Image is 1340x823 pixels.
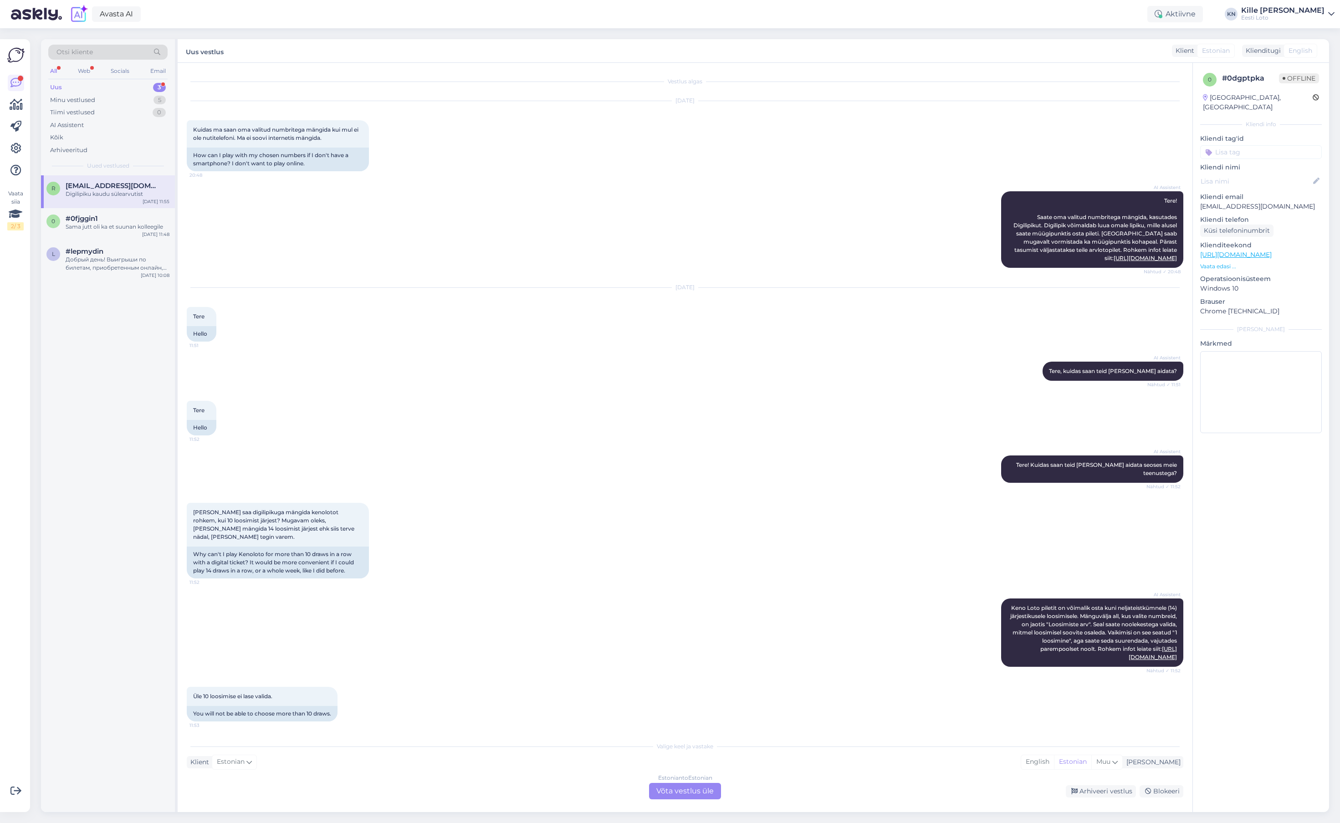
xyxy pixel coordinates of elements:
[1123,757,1181,767] div: [PERSON_NAME]
[1200,134,1322,143] p: Kliendi tag'id
[1200,240,1322,250] p: Klienditeekond
[1242,46,1281,56] div: Klienditugi
[1203,93,1313,112] div: [GEOGRAPHIC_DATA], [GEOGRAPHIC_DATA]
[189,722,224,729] span: 11:53
[658,774,712,782] div: Estonian to Estonian
[187,148,369,171] div: How can I play with my chosen numbers if I don't have a smartphone? I don't want to play online.
[1049,368,1177,374] span: Tere, kuidas saan teid [PERSON_NAME] aidata?
[69,5,88,24] img: explore-ai
[189,342,224,349] span: 11:51
[189,579,224,586] span: 11:52
[187,420,216,435] div: Hello
[187,757,209,767] div: Klient
[193,509,356,540] span: [PERSON_NAME] saa digilipikuga mängida kenolotot rohkem, kui 10 loosimist järjest? Mugavam oleks,...
[1241,7,1335,21] a: Kille [PERSON_NAME]Eesti Loto
[92,6,141,22] a: Avasta AI
[189,172,224,179] span: 20:48
[7,189,24,230] div: Vaata siia
[193,313,205,320] span: Tere
[187,706,338,721] div: You will not be able to choose more than 10 draws.
[1021,755,1054,769] div: English
[1225,8,1238,20] div: KN
[217,757,245,767] span: Estonian
[1241,14,1325,21] div: Eesti Loto
[50,121,84,130] div: AI Assistent
[1144,268,1181,275] span: Nähtud ✓ 20:48
[1200,307,1322,316] p: Chrome [TECHNICAL_ID]
[7,222,24,230] div: 2 / 3
[193,126,360,141] span: Kuidas ma saan oma valitud numbritega mängida kui mul ei ole nutitelefoni. Ma ei soovi internetis...
[1172,46,1194,56] div: Klient
[66,256,169,272] div: Добрый день! Выигрыши по билетам, приобретенным онлайн, до 1999,99 евро автоматически зачисляются...
[187,326,216,342] div: Hello
[66,215,98,223] span: #0fjggin1
[1279,73,1319,83] span: Offline
[1200,262,1322,271] p: Vaata edasi ...
[50,83,62,92] div: Uus
[187,547,369,578] div: Why can't I play Kenoloto for more than 10 draws in a row with a digital ticket? It would be more...
[1200,284,1322,293] p: Windows 10
[1201,176,1311,186] input: Lisa nimi
[153,96,166,105] div: 5
[153,108,166,117] div: 0
[1200,225,1274,237] div: Küsi telefoninumbrit
[193,407,205,414] span: Tere
[109,65,131,77] div: Socials
[7,46,25,64] img: Askly Logo
[1200,250,1272,259] a: [URL][DOMAIN_NAME]
[52,250,55,257] span: l
[50,146,87,155] div: Arhiveeritud
[50,96,95,105] div: Minu vestlused
[56,47,93,57] span: Otsi kliente
[48,65,59,77] div: All
[1016,461,1178,476] span: Tere! Kuidas saan teid [PERSON_NAME] aidata seoses meie teenustega?
[142,231,169,238] div: [DATE] 11:48
[187,283,1183,291] div: [DATE]
[148,65,168,77] div: Email
[87,162,129,170] span: Uued vestlused
[1200,274,1322,284] p: Operatsioonisüsteem
[1200,339,1322,348] p: Märkmed
[1200,202,1322,211] p: [EMAIL_ADDRESS][DOMAIN_NAME]
[1146,667,1181,674] span: Nähtud ✓ 11:52
[1146,184,1181,191] span: AI Assistent
[1241,7,1325,14] div: Kille [PERSON_NAME]
[66,223,169,231] div: Sama jutt oli ka et suunan kolleegile
[1289,46,1312,56] span: English
[186,45,224,57] label: Uus vestlus
[187,97,1183,105] div: [DATE]
[1208,76,1212,83] span: 0
[66,182,160,190] span: rait.aparin@hotmail.com
[1202,46,1230,56] span: Estonian
[1146,354,1181,361] span: AI Assistent
[153,83,166,92] div: 3
[1140,785,1183,797] div: Blokeeri
[1146,448,1181,455] span: AI Assistent
[1200,215,1322,225] p: Kliendi telefon
[50,133,63,142] div: Kõik
[1114,255,1177,261] a: [URL][DOMAIN_NAME]
[1147,6,1203,22] div: Aktiivne
[1222,73,1279,84] div: # 0dgptpka
[649,783,721,799] div: Võta vestlus üle
[141,272,169,279] div: [DATE] 10:08
[1146,381,1181,388] span: Nähtud ✓ 11:51
[189,436,224,443] span: 11:52
[50,108,95,117] div: Tiimi vestlused
[1054,755,1091,769] div: Estonian
[51,185,56,192] span: r
[143,198,169,205] div: [DATE] 11:55
[1146,483,1181,490] span: Nähtud ✓ 11:52
[1146,591,1181,598] span: AI Assistent
[1200,120,1322,128] div: Kliendi info
[1200,192,1322,202] p: Kliendi email
[1010,604,1178,660] span: Keno Loto piletit on võimalik osta kuni neljateistkümnele (14) järjestikusele loosimisele. Mänguv...
[1200,325,1322,333] div: [PERSON_NAME]
[76,65,92,77] div: Web
[1200,145,1322,159] input: Lisa tag
[66,190,169,198] div: Digilipiku kaudu sülearvutist
[187,77,1183,86] div: Vestlus algas
[66,247,103,256] span: #lepmydin
[187,742,1183,751] div: Valige keel ja vastake
[193,693,272,700] span: Üle 10 loosimise ei lase valida.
